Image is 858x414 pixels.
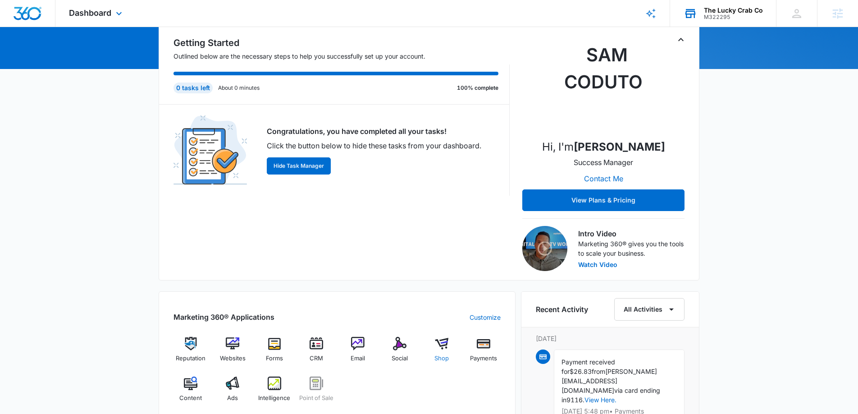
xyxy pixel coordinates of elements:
[341,337,375,369] a: Email
[584,396,616,404] a: View Here.
[434,354,449,363] span: Shop
[299,394,333,403] span: Point of Sale
[266,354,283,363] span: Forms
[173,51,510,61] p: Outlined below are the necessary steps to help you successfully set up your account.
[215,377,250,409] a: Ads
[383,337,417,369] a: Social
[299,377,333,409] a: Point of Sale
[257,377,292,409] a: Intelligence
[704,7,763,14] div: account name
[614,298,685,321] button: All Activities
[173,312,274,322] h2: Marketing 360® Applications
[218,84,260,92] p: About 0 minutes
[215,337,250,369] a: Websites
[536,334,685,343] p: [DATE]
[173,377,208,409] a: Content
[578,239,685,258] p: Marketing 360® gives you the tools to scale your business.
[173,83,213,93] div: 0 tasks left
[351,354,365,363] span: Email
[466,337,501,369] a: Payments
[470,313,501,322] a: Customize
[675,34,686,45] button: Toggle Collapse
[257,337,292,369] a: Forms
[173,337,208,369] a: Reputation
[558,41,648,132] img: Sam Coduto
[220,354,246,363] span: Websites
[574,140,665,153] strong: [PERSON_NAME]
[575,168,632,189] button: Contact Me
[605,368,657,375] span: [PERSON_NAME]
[522,189,685,211] button: View Plans & Pricing
[592,368,605,375] span: from
[173,36,510,50] h2: Getting Started
[566,396,584,404] span: 9116.
[578,228,685,239] h3: Intro Video
[267,140,481,151] p: Click the button below to hide these tasks from your dashboard.
[227,394,238,403] span: Ads
[570,368,592,375] span: $26.83
[578,262,617,268] button: Watch Video
[574,157,633,168] p: Success Manager
[704,14,763,20] div: account id
[424,337,459,369] a: Shop
[561,358,615,375] span: Payment received for
[470,354,497,363] span: Payments
[457,84,498,92] p: 100% complete
[536,304,588,315] h6: Recent Activity
[522,226,567,271] img: Intro Video
[176,354,205,363] span: Reputation
[179,394,202,403] span: Content
[310,354,323,363] span: CRM
[69,8,111,18] span: Dashboard
[542,139,665,155] p: Hi, I'm
[392,354,408,363] span: Social
[561,377,617,394] span: [EMAIL_ADDRESS][DOMAIN_NAME]
[267,157,331,175] button: Hide Task Manager
[299,337,333,369] a: CRM
[267,126,481,137] p: Congratulations, you have completed all your tasks!
[258,394,290,403] span: Intelligence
